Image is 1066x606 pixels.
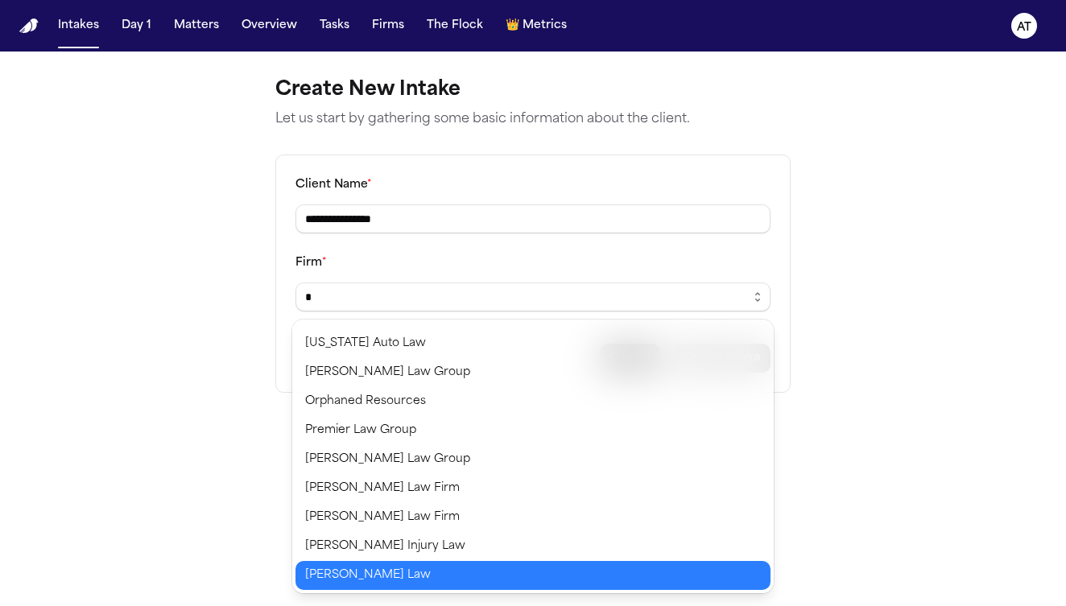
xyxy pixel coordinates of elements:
span: [PERSON_NAME] Law [305,566,431,585]
span: Premier Law Group [305,421,416,440]
span: Orphaned Resources [305,392,426,411]
span: [PERSON_NAME] Law Firm [305,479,460,498]
span: [PERSON_NAME] Law Firm [305,508,460,527]
input: Select a firm [295,282,771,311]
span: [PERSON_NAME] Law Group [305,450,470,469]
span: [US_STATE] Auto Law [305,334,426,353]
span: [PERSON_NAME] Injury Law [305,537,465,556]
span: [PERSON_NAME] Law Group [305,363,470,382]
